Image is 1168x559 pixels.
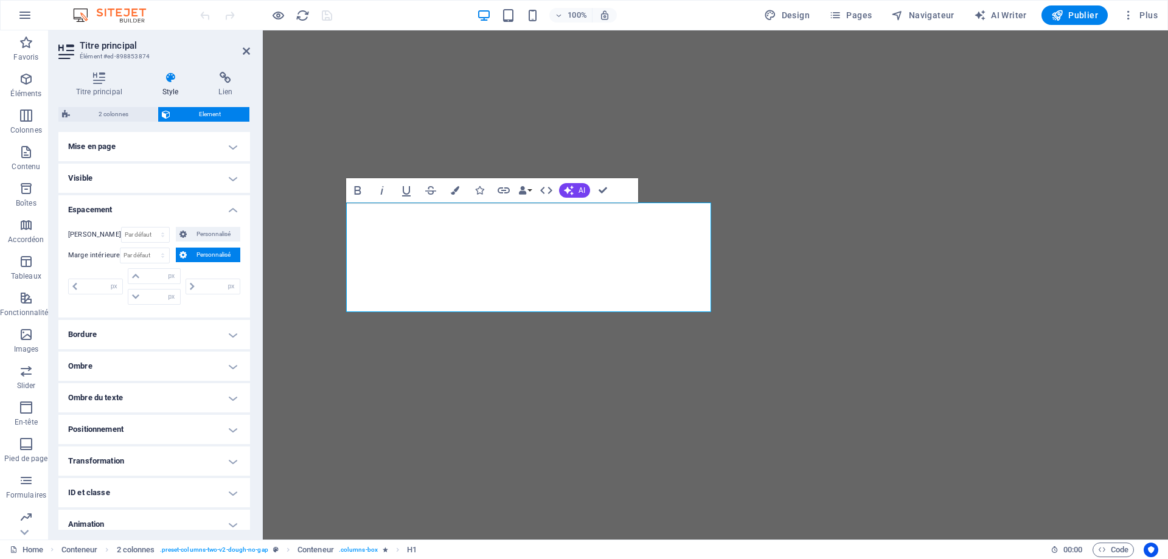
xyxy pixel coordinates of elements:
span: 00 00 [1063,543,1082,557]
button: Cliquez ici pour quitter le mode Aperçu et poursuivre l'édition. [271,8,285,23]
h4: Lien [201,72,250,97]
i: Lors du redimensionnement, ajuster automatiquement le niveau de zoom en fonction de l'appareil sé... [599,10,610,21]
h4: Style [145,72,201,97]
h2: Titre principal [80,40,250,51]
button: Italic (Ctrl+I) [370,178,394,203]
span: AI Writer [974,9,1027,21]
span: Pages [829,9,872,21]
span: Cliquez pour sélectionner. Double-cliquez pour modifier. [297,543,334,557]
p: Accordéon [8,235,44,245]
h4: Espacement [58,195,250,217]
button: 100% [549,8,593,23]
button: Bold (Ctrl+B) [346,178,369,203]
span: Plus [1122,9,1158,21]
button: Element [158,107,250,122]
span: Code [1098,543,1128,557]
div: Design (Ctrl+Alt+Y) [759,5,815,25]
button: Link [492,178,515,203]
h3: Élément #ed-898853874 [80,51,226,62]
p: Boîtes [16,198,36,208]
h4: Ombre du texte [58,383,250,412]
span: Cliquez pour sélectionner. Double-cliquez pour modifier. [117,543,155,557]
button: AI Writer [969,5,1032,25]
button: AI [559,183,590,198]
h4: Bordure [58,320,250,349]
p: Tableaux [11,271,41,281]
button: Navigateur [886,5,959,25]
span: AI [579,187,585,194]
label: [PERSON_NAME] [68,227,121,242]
button: Strikethrough [419,178,442,203]
p: Favoris [13,52,38,62]
span: Cliquez pour sélectionner. Double-cliquez pour modifier. [407,543,417,557]
button: Design [759,5,815,25]
h4: Visible [58,164,250,193]
i: Cet élément contient une animation. [383,546,388,553]
nav: breadcrumb [61,543,417,557]
span: Navigateur [891,9,954,21]
button: Pages [824,5,877,25]
button: 2 colonnes [58,107,158,122]
button: Plus [1118,5,1163,25]
h4: Positionnement [58,415,250,444]
button: Personnalisé [176,227,240,241]
button: Usercentrics [1144,543,1158,557]
p: Slider [17,381,36,391]
img: Editor Logo [70,8,161,23]
h6: Durée de la session [1051,543,1083,557]
h4: Transformation [58,446,250,476]
i: Cet élément est une présélection personnalisable. [273,546,279,553]
span: Publier [1051,9,1098,21]
span: : [1072,545,1074,554]
p: Éléments [10,89,41,99]
span: . columns-box [339,543,378,557]
span: Element [174,107,246,122]
a: Cliquez pour annuler la sélection. Double-cliquez pour ouvrir Pages. [10,543,43,557]
span: Personnalisé [190,248,237,262]
button: HTML [535,178,558,203]
button: Personnalisé [176,248,240,262]
span: Personnalisé [190,227,237,241]
button: Underline (Ctrl+U) [395,178,418,203]
button: reload [295,8,310,23]
p: Formulaires [6,490,46,500]
h4: Ombre [58,352,250,381]
h4: Animation [58,510,250,539]
h4: Mise en page [58,132,250,161]
p: En-tête [15,417,38,427]
p: Colonnes [10,125,42,135]
p: Images [14,344,39,354]
span: Design [764,9,810,21]
p: Contenu [12,162,40,172]
h4: Titre principal [58,72,145,97]
button: Colors [443,178,467,203]
span: 2 colonnes [74,107,154,122]
h4: ID et classe [58,478,250,507]
label: Marge intérieure [68,248,120,263]
button: Confirm (Ctrl+⏎) [591,178,614,203]
button: Publier [1041,5,1108,25]
button: Code [1093,543,1134,557]
button: Data Bindings [516,178,534,203]
span: Cliquez pour sélectionner. Double-cliquez pour modifier. [61,543,98,557]
button: Icons [468,178,491,203]
p: Pied de page [4,454,47,464]
span: . preset-columns-two-v2-dough-no-gap [160,543,268,557]
h6: 100% [568,8,587,23]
